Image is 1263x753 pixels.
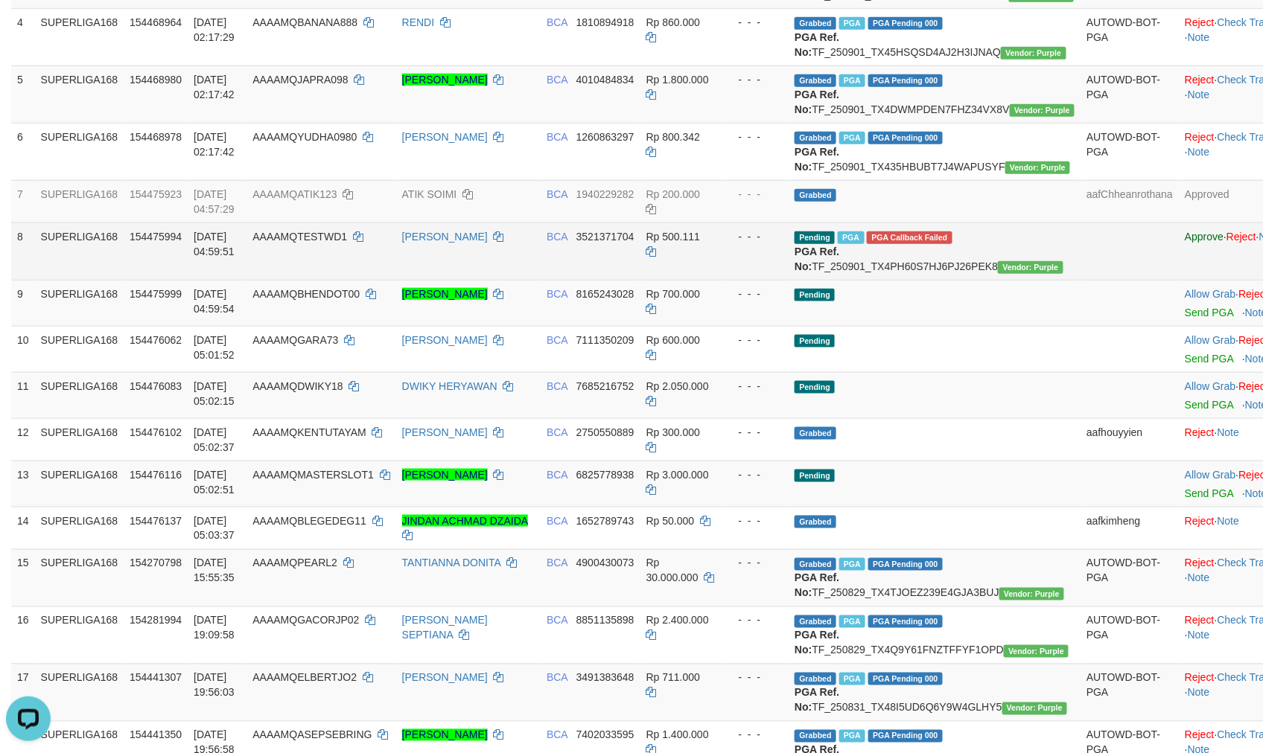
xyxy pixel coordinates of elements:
[402,557,501,569] a: TANTIANNA DONITA
[795,74,836,87] span: Grabbed
[252,231,347,243] span: AAAAMQTESTWD1
[130,615,182,627] span: 154281994
[35,180,124,222] td: SUPERLIGA168
[130,74,182,86] span: 154468980
[646,188,700,200] span: Rp 200.000
[252,288,360,300] span: AAAAMQBHENDOT00
[839,558,865,571] span: Marked by aafmaleo
[1185,353,1233,365] a: Send PGA
[402,729,488,741] a: [PERSON_NAME]
[1185,399,1233,411] a: Send PGA
[547,131,567,143] span: BCA
[839,673,865,685] span: Marked by aafsoycanthlai
[130,672,182,684] span: 154441307
[727,467,783,482] div: - - -
[646,615,709,627] span: Rp 2.400.000
[11,461,35,507] td: 13
[547,16,567,28] span: BCA
[795,673,836,685] span: Grabbed
[130,131,182,143] span: 154468978
[795,231,835,244] span: Pending
[252,729,372,741] span: AAAAMQASEPSEBRING
[402,615,488,641] a: [PERSON_NAME] SEPTIANA
[839,730,865,743] span: Marked by aafsoycanthlai
[795,427,836,440] span: Grabbed
[130,729,182,741] span: 154441350
[868,558,943,571] span: PGA Pending
[868,615,943,628] span: PGA Pending
[11,664,35,721] td: 17
[727,15,783,30] div: - - -
[1185,131,1215,143] a: Reject
[1185,231,1224,243] a: Approve
[547,515,567,527] span: BCA
[795,381,835,394] span: Pending
[839,132,865,144] span: Marked by aafchoeunmanni
[35,123,124,180] td: SUPERLIGA168
[839,17,865,30] span: Marked by aafchoeunmanni
[789,664,1081,721] td: TF_250831_TX48I5UD6Q6Y9W4GLHY5
[11,180,35,222] td: 7
[35,418,124,461] td: SUPERLIGA168
[11,326,35,372] td: 10
[35,8,124,65] td: SUPERLIGA168
[1185,334,1235,346] a: Allow Grab
[1185,74,1215,86] a: Reject
[576,131,634,143] span: Copy 1260863297 to clipboard
[727,556,783,571] div: - - -
[1002,702,1067,715] span: Vendor URL: https://trx4.1velocity.biz
[1185,469,1238,481] span: ·
[194,380,235,407] span: [DATE] 05:02:15
[795,17,836,30] span: Grabbed
[402,131,488,143] a: [PERSON_NAME]
[795,470,835,482] span: Pending
[576,334,634,346] span: Copy 7111350209 to clipboard
[547,74,567,86] span: BCA
[11,65,35,123] td: 5
[194,426,235,453] span: [DATE] 05:02:37
[576,188,634,200] span: Copy 1940229282 to clipboard
[1185,615,1215,627] a: Reject
[194,288,235,315] span: [DATE] 04:59:54
[727,187,783,202] div: - - -
[646,729,709,741] span: Rp 1.400.000
[547,729,567,741] span: BCA
[252,74,348,86] span: AAAAMQJAPRA098
[789,123,1081,180] td: TF_250901_TX435HBUBT7J4WAPUSYF
[868,673,943,685] span: PGA Pending
[194,515,235,542] span: [DATE] 05:03:37
[130,557,182,569] span: 154270798
[252,469,374,481] span: AAAAMQMASTERSLOT1
[1005,161,1070,174] span: Vendor URL: https://trx4.1velocity.biz
[6,6,51,51] button: Open LiveChat chat widget
[35,222,124,280] td: SUPERLIGA168
[576,288,634,300] span: Copy 8165243028 to clipboard
[646,557,699,584] span: Rp 30.000.000
[11,123,35,180] td: 6
[1081,549,1179,606] td: AUTOWD-BOT-PGA
[576,231,634,243] span: Copy 3521371704 to clipboard
[795,572,839,599] b: PGA Ref. No:
[35,280,124,326] td: SUPERLIGA168
[194,188,235,215] span: [DATE] 04:57:29
[402,231,488,243] a: [PERSON_NAME]
[35,65,124,123] td: SUPERLIGA168
[1081,664,1179,721] td: AUTOWD-BOT-PGA
[194,615,235,641] span: [DATE] 19:09:58
[252,334,338,346] span: AAAAMQGARA73
[402,515,528,527] a: JINDAN ACHMAD DZAIDA
[1185,16,1215,28] a: Reject
[1188,687,1210,699] a: Note
[194,469,235,496] span: [DATE] 05:02:51
[194,231,235,257] span: [DATE] 04:59:51
[402,188,457,200] a: ATIK SOIMI
[868,74,943,87] span: PGA Pending
[839,615,865,628] span: Marked by aafnonsreyleab
[547,231,567,243] span: BCA
[795,615,836,628] span: Grabbed
[646,469,709,481] span: Rp 3.000.000
[1010,104,1075,117] span: Vendor URL: https://trx4.1velocity.biz
[646,672,700,684] span: Rp 711.000
[646,288,700,300] span: Rp 700.000
[1188,629,1210,641] a: Note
